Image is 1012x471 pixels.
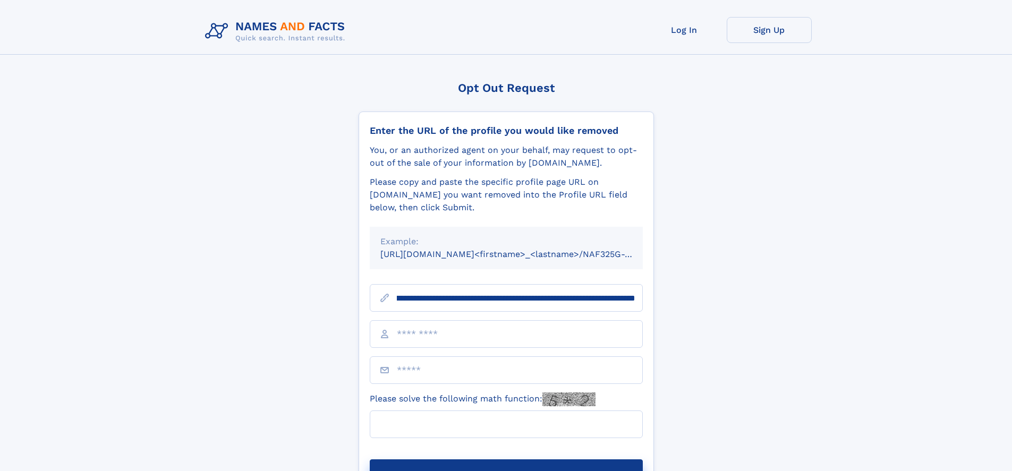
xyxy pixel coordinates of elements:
[359,81,654,95] div: Opt Out Request
[370,125,643,136] div: Enter the URL of the profile you would like removed
[380,249,663,259] small: [URL][DOMAIN_NAME]<firstname>_<lastname>/NAF325G-xxxxxxxx
[642,17,727,43] a: Log In
[727,17,812,43] a: Sign Up
[380,235,632,248] div: Example:
[201,17,354,46] img: Logo Names and Facts
[370,144,643,169] div: You, or an authorized agent on your behalf, may request to opt-out of the sale of your informatio...
[370,392,596,406] label: Please solve the following math function:
[370,176,643,214] div: Please copy and paste the specific profile page URL on [DOMAIN_NAME] you want removed into the Pr...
